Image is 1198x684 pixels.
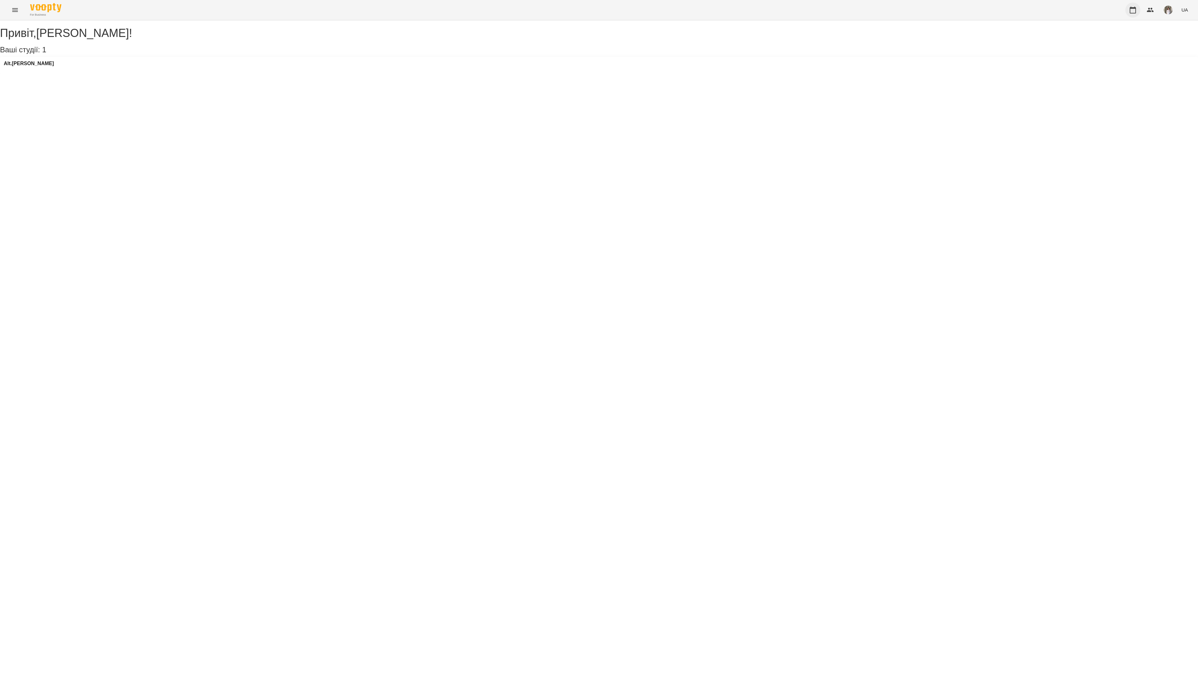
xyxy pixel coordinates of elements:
[1164,6,1173,14] img: 364895220a4789552a8225db6642e1db.jpeg
[42,45,46,54] span: 1
[30,13,61,17] span: For Business
[1181,7,1188,13] span: UA
[8,3,23,18] button: Menu
[30,3,61,12] img: Voopty Logo
[4,61,54,66] a: Alt.[PERSON_NAME]
[1179,4,1190,16] button: UA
